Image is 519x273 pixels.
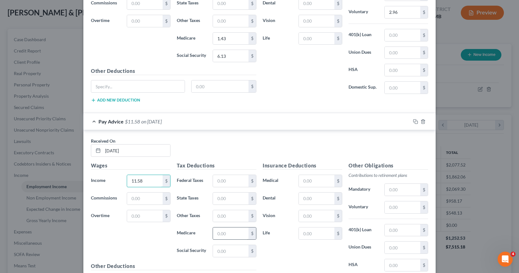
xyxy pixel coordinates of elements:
div: $ [248,227,256,239]
div: $ [334,175,342,187]
input: 0.00 [127,175,163,187]
span: $11.58 [125,118,140,124]
label: Social Security [174,245,209,257]
input: 0.00 [127,210,163,222]
label: Life [259,32,295,45]
label: Overtime [88,210,124,222]
span: on [DATE] [141,118,162,124]
label: HSA [345,64,381,76]
p: Contributions to retirement plans [349,172,428,178]
label: Union Dues [345,241,381,254]
input: 0.00 [385,259,420,271]
input: 0.00 [299,175,334,187]
div: $ [420,184,428,196]
input: Specify... [91,80,185,92]
div: $ [334,227,342,239]
h5: Insurance Deductions [263,162,342,170]
div: $ [334,193,342,205]
div: $ [420,224,428,236]
label: Union Dues [345,46,381,59]
input: MM/DD/YYYY [103,145,170,156]
span: Received On [91,138,115,144]
div: $ [248,15,256,27]
label: HSA [345,259,381,271]
label: Domestic Sup. [345,81,381,94]
input: 0.00 [385,47,420,59]
input: 0.00 [213,15,248,27]
label: State Taxes [174,192,209,205]
input: 0.00 [213,193,248,205]
div: $ [420,64,428,76]
input: 0.00 [299,15,334,27]
label: Other Taxes [174,210,209,222]
input: 0.00 [127,193,163,205]
input: 0.00 [213,33,248,45]
label: Vision [259,15,295,27]
div: $ [420,47,428,59]
div: $ [248,245,256,257]
div: $ [420,6,428,18]
h5: Wages [91,162,170,170]
label: Medical [259,175,295,187]
div: $ [420,82,428,94]
div: $ [248,193,256,205]
div: $ [163,175,170,187]
input: 0.00 [385,201,420,213]
label: Commissions [88,192,124,205]
div: $ [248,33,256,45]
label: Voluntary [345,201,381,214]
label: Other Taxes [174,15,209,27]
input: 0.00 [385,64,420,76]
input: 0.00 [213,175,248,187]
div: $ [420,259,428,271]
div: $ [334,15,342,27]
h5: Tax Deductions [177,162,256,170]
label: Vision [259,210,295,222]
span: Pay Advice [98,118,124,124]
input: 0.00 [299,210,334,222]
input: 0.00 [213,227,248,239]
h5: Other Deductions [91,262,256,270]
input: 0.00 [192,80,249,92]
label: Medicare [174,32,209,45]
label: 401(k) Loan [345,224,381,237]
div: $ [163,210,170,222]
input: 0.00 [385,242,420,254]
iframe: Intercom live chat [498,252,513,267]
div: $ [163,15,170,27]
label: 401(k) Loan [345,29,381,41]
label: Medicare [174,227,209,240]
label: Social Security [174,50,209,62]
input: 0.00 [299,33,334,45]
label: Dental [259,192,295,205]
div: $ [248,210,256,222]
div: $ [248,175,256,187]
button: Add new deduction [91,98,140,103]
h5: Other Deductions [91,67,256,75]
input: 0.00 [385,82,420,94]
label: Voluntary [345,6,381,19]
label: Federal Taxes [174,175,209,187]
span: 4 [511,252,516,257]
label: Overtime [88,15,124,27]
input: 0.00 [213,245,248,257]
label: Mandatory [345,183,381,196]
div: $ [334,210,342,222]
div: $ [248,80,256,92]
input: 0.00 [385,184,420,196]
input: 0.00 [127,15,163,27]
div: $ [248,50,256,62]
h5: Other Obligations [349,162,428,170]
input: 0.00 [299,227,334,239]
div: $ [420,29,428,41]
input: 0.00 [385,29,420,41]
input: 0.00 [299,193,334,205]
div: $ [420,201,428,213]
div: $ [420,242,428,254]
div: $ [334,33,342,45]
div: $ [163,193,170,205]
input: 0.00 [213,50,248,62]
input: 0.00 [385,224,420,236]
span: Income [91,177,105,183]
input: 0.00 [213,210,248,222]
